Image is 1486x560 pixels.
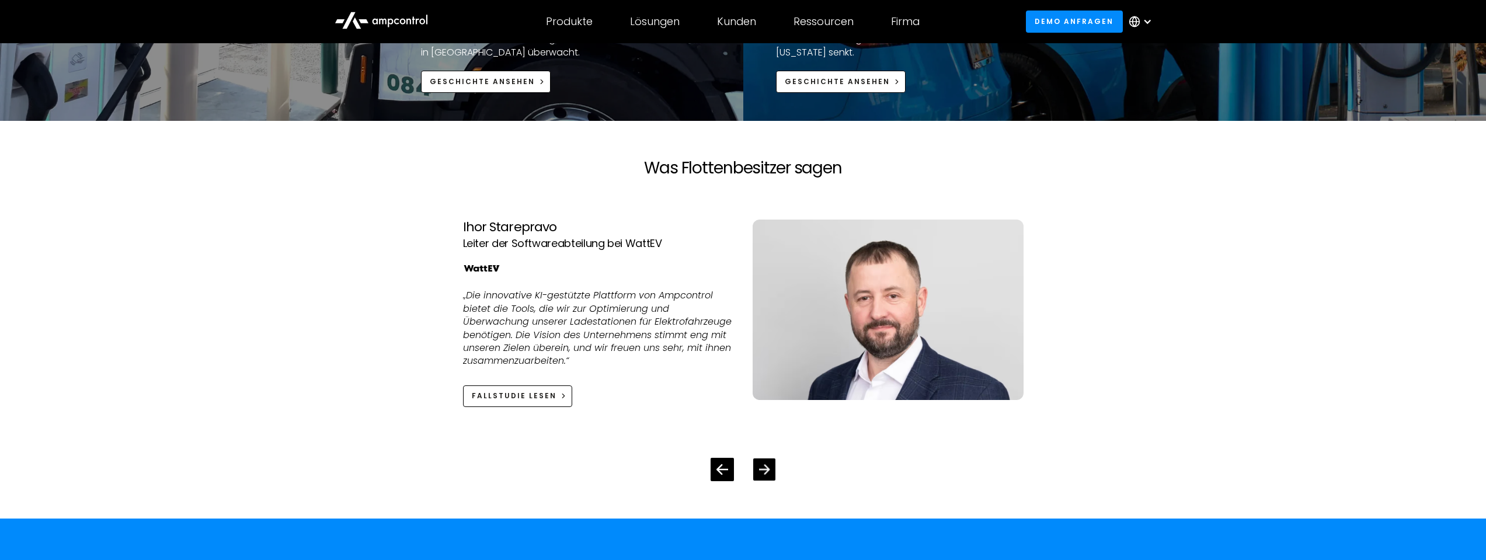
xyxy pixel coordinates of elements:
p: Erfahren Sie, wie WatteV die größte EV-LKW-Flotte in [GEOGRAPHIC_DATA] überwacht. [421,33,653,59]
div: Kunden [717,15,756,28]
div: Leiter der Softwareabteilung bei WattEV [463,235,734,252]
div: 2 / 4 [463,201,1024,426]
div: Geschichte ansehen [785,76,890,87]
h2: Was Flottenbesitzer sagen [444,158,1042,178]
a: Fallstudie lesen [463,385,573,407]
div: Produkte [546,15,593,28]
div: Ihor Starepravo [463,220,734,235]
a: Demo anfragen [1026,11,1123,32]
p: „Die innovative KI-gestützte Plattform von Ampcontrol bietet die Tools, die wir zur Optimierung u... [463,289,734,367]
a: Geschichte ansehen [421,71,551,92]
div: Firma [891,15,920,28]
div: Lösungen [630,15,680,28]
div: Fallstudie lesen [472,391,556,401]
div: Ressourcen [794,15,854,28]
div: Next slide [753,458,775,481]
a: Geschichte ansehen [776,71,906,92]
div: Geschichte ansehen [430,76,535,87]
div: Previous slide [711,458,734,481]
